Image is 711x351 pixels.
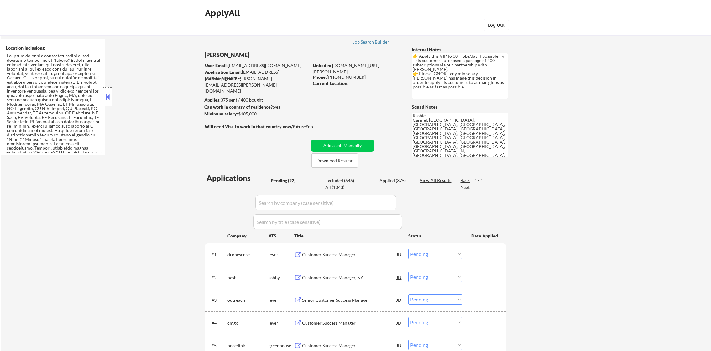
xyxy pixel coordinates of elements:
[420,177,453,183] div: View All Results
[227,343,269,349] div: noredink
[253,214,402,229] input: Search by title (case sensitive)
[379,178,411,184] div: Applied (375)
[204,104,274,109] strong: Can work in country of residence?:
[205,51,333,59] div: [PERSON_NAME]
[396,249,402,260] div: JD
[255,195,396,210] input: Search by company (case sensitive)
[269,274,294,281] div: ashby
[308,124,326,130] div: no
[311,140,374,152] button: Add a Job Manually
[227,297,269,303] div: outreach
[408,230,462,241] div: Status
[412,46,508,53] div: Internal Notes
[212,297,222,303] div: #3
[6,45,102,51] div: Location Inclusions:
[353,40,389,46] a: Job Search Builder
[205,69,309,81] div: [EMAIL_ADDRESS][DOMAIN_NAME]
[271,178,302,184] div: Pending (22)
[325,184,357,190] div: All (1043)
[269,297,294,303] div: lever
[269,343,294,349] div: greenhouse
[396,294,402,306] div: JD
[294,233,402,239] div: Title
[212,320,222,326] div: #4
[204,111,238,116] strong: Minimum salary:
[204,97,221,103] strong: Applies:
[311,153,358,168] button: Download Resume
[205,76,237,81] strong: Mailslurp Email:
[313,74,401,80] div: [PHONE_NUMBER]
[484,19,509,31] button: Log Out
[205,69,242,75] strong: Application Email:
[302,274,397,281] div: Customer Success Manager, NA
[302,297,397,303] div: Senior Customer Success Manager
[227,274,269,281] div: nash
[212,274,222,281] div: #2
[205,124,309,129] strong: Will need Visa to work in that country now/future?:
[205,76,309,94] div: [PERSON_NAME][EMAIL_ADDRESS][PERSON_NAME][DOMAIN_NAME]
[227,252,269,258] div: dronesense
[313,63,379,74] a: [DOMAIN_NAME][URL][PERSON_NAME]
[460,184,470,190] div: Next
[205,63,228,68] strong: User Email:
[396,340,402,351] div: JD
[207,174,269,182] div: Applications
[204,97,309,103] div: 375 sent / 400 bought
[474,177,489,183] div: 1 / 1
[471,233,499,239] div: Date Applied
[353,40,389,44] div: Job Search Builder
[325,178,357,184] div: Excluded (646)
[302,320,397,326] div: Customer Success Manager
[205,62,309,69] div: [EMAIL_ADDRESS][DOMAIN_NAME]
[313,74,327,80] strong: Phone:
[302,343,397,349] div: Customer Success Manager
[212,252,222,258] div: #1
[396,272,402,283] div: JD
[460,177,470,183] div: Back
[396,317,402,328] div: JD
[269,252,294,258] div: lever
[269,320,294,326] div: lever
[302,252,397,258] div: Customer Success Manager
[205,8,242,18] div: ApplyAll
[227,320,269,326] div: cmgx
[212,343,222,349] div: #5
[204,111,309,117] div: $105,000
[313,63,331,68] strong: LinkedIn:
[204,104,307,110] div: yes
[412,104,508,110] div: Squad Notes
[269,233,294,239] div: ATS
[227,233,269,239] div: Company
[313,81,348,86] strong: Current Location:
